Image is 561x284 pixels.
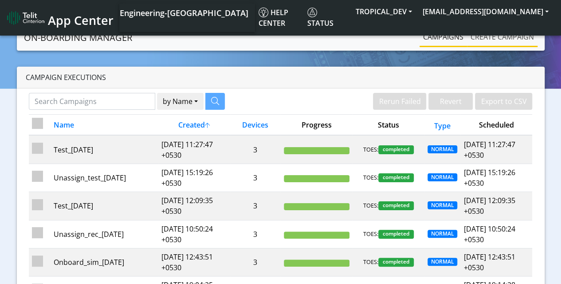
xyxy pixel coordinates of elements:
[230,192,281,220] td: 3
[353,115,424,136] th: Status
[24,29,132,47] a: On-Boarding Manager
[157,93,204,110] button: by Name
[463,252,515,272] span: [DATE] 12:43:51 +0530
[363,201,378,210] span: TOES:
[307,8,333,28] span: Status
[363,230,378,239] span: TOES:
[420,28,467,46] a: Campaigns
[230,135,281,164] td: 3
[259,8,268,17] img: knowledge.svg
[54,172,155,183] div: Unassign_test_[DATE]
[230,115,281,136] th: Devices
[307,8,317,17] img: status.svg
[428,201,457,209] span: NORMAL
[373,93,426,110] button: Rerun Failed
[48,12,114,28] span: App Center
[428,173,457,181] span: NORMAL
[363,173,378,182] span: TOES:
[363,145,378,154] span: TOES:
[158,220,230,248] td: [DATE] 10:50:24 +0530
[428,230,457,238] span: NORMAL
[230,164,281,192] td: 3
[230,220,281,248] td: 3
[259,8,288,28] span: Help center
[7,8,112,28] a: App Center
[158,115,230,136] th: Created
[428,93,473,110] button: Revert
[428,145,457,153] span: NORMAL
[467,28,537,46] a: Create campaign
[17,67,545,88] div: Campaign Executions
[378,173,414,182] span: completed
[54,200,155,211] div: Test_[DATE]
[428,258,457,266] span: NORMAL
[363,258,378,267] span: TOES:
[350,4,417,20] button: TROPICAL_DEV
[280,115,352,136] th: Progress
[378,258,414,267] span: completed
[378,145,414,154] span: completed
[158,135,230,164] td: [DATE] 11:27:47 +0530
[463,224,515,244] span: [DATE] 10:50:24 +0530
[378,230,414,239] span: completed
[463,196,515,216] span: [DATE] 12:09:35 +0530
[54,229,155,240] div: Unassign_rec_[DATE]
[119,4,248,21] a: Your current platform instance
[7,11,44,25] img: logo-telit-cinterion-gw-new.png
[158,192,230,220] td: [DATE] 12:09:35 +0530
[158,248,230,276] td: [DATE] 12:43:51 +0530
[378,201,414,210] span: completed
[463,140,515,160] span: [DATE] 11:27:47 +0530
[424,115,460,136] th: Type
[158,164,230,192] td: [DATE] 15:19:26 +0530
[304,4,350,32] a: Status
[50,115,158,136] th: Name
[29,93,155,110] input: Search Campaigns
[475,93,532,110] button: Export to CSV
[54,144,155,155] div: Test_[DATE]
[54,257,155,268] div: Onboard_sim_[DATE]
[120,8,248,18] span: Engineering-[GEOGRAPHIC_DATA]
[460,115,532,136] th: Scheduled
[463,168,515,188] span: [DATE] 15:19:26 +0530
[417,4,554,20] button: [EMAIL_ADDRESS][DOMAIN_NAME]
[255,4,304,32] a: Help center
[230,248,281,276] td: 3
